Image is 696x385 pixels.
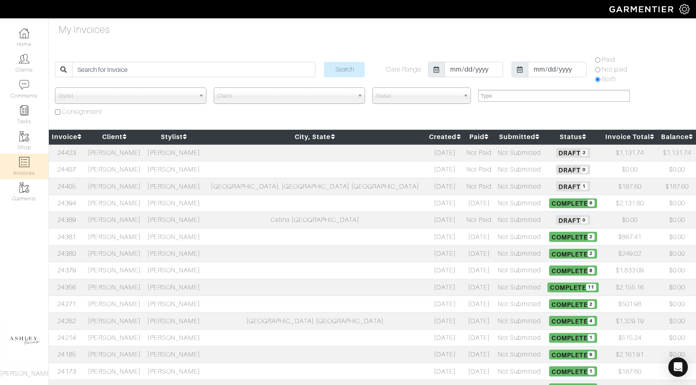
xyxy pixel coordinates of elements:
[52,133,82,141] a: Invoice
[588,351,595,358] span: 9
[588,267,595,274] span: 8
[85,161,144,178] td: [PERSON_NAME]
[602,161,658,178] td: $0.00
[464,178,495,195] td: Not Paid
[19,131,29,141] img: garments-icon-b7da505a4dc4fd61783c78ac3ca0ef83fa9d6f193b1c9dc38574b1d14d53ca28.png
[658,313,696,329] td: $0.00
[426,279,464,296] td: [DATE]
[602,363,658,380] td: $187.60
[464,195,495,211] td: [DATE]
[19,54,29,64] img: clients-icon-6bae9207a08558b7cb47a8932f037763ab4055f8c8b6bfacd5dc20c3e0201464.png
[426,178,464,195] td: [DATE]
[602,296,658,312] td: $501.98
[658,279,696,296] td: $0.00
[85,178,144,195] td: [PERSON_NAME]
[588,233,595,240] span: 2
[658,212,696,228] td: $0.00
[588,368,595,375] span: 1
[658,262,696,279] td: $0.00
[57,200,76,207] a: 24394
[19,105,29,115] img: reminder-icon-8004d30b9f0a5d33ae49ab947aed9ed385cf756f9e5892f1edd6e32f2345188e.png
[658,144,696,161] td: $1,131.74
[59,88,195,104] span: Stylist
[602,228,658,245] td: $867.41
[658,296,696,312] td: $0.00
[464,228,495,245] td: [DATE]
[549,350,597,359] span: Complete
[386,65,423,74] label: Date Range:
[549,249,597,259] span: Complete
[464,329,495,346] td: [DATE]
[588,301,595,308] span: 2
[204,212,426,228] td: Celina [GEOGRAPHIC_DATA]
[19,28,29,38] img: dashboard-icon-dbcd8f5a0b271acd01030246c82b418ddd0df26cd7fceb0bd07c9910d44c42f6.png
[602,329,658,346] td: $515.24
[495,195,544,211] td: Not Submitted
[547,283,599,292] span: Complete
[658,228,696,245] td: $0.00
[426,329,464,346] td: [DATE]
[658,363,696,380] td: $0.00
[605,133,655,141] a: Invoice Total
[85,329,144,346] td: [PERSON_NAME]
[602,245,658,262] td: $249.02
[556,148,590,158] span: Draft
[57,183,76,190] a: 24405
[57,233,76,241] a: 24381
[85,228,144,245] td: [PERSON_NAME]
[59,24,110,36] h4: My Invoices
[549,333,597,343] span: Complete
[495,178,544,195] td: Not Submitted
[144,296,204,312] td: [PERSON_NAME]
[602,144,658,161] td: $1,131.74
[464,279,495,296] td: [DATE]
[581,217,588,224] span: 0
[549,299,597,309] span: Complete
[588,200,595,207] span: 9
[495,296,544,312] td: Not Submitted
[464,262,495,279] td: [DATE]
[549,366,597,376] span: Complete
[144,279,204,296] td: [PERSON_NAME]
[426,195,464,211] td: [DATE]
[679,4,689,14] img: gear-icon-white-bd11855cb880d31180b6d7d6211b90ccbf57a29d726f0c71d8c61bd08dd39cc2.png
[556,215,590,225] span: Draft
[464,245,495,262] td: [DATE]
[426,363,464,380] td: [DATE]
[57,166,76,173] a: 24407
[602,178,658,195] td: $187.60
[588,334,595,341] span: 1
[549,198,597,208] span: Complete
[295,133,335,141] a: City, State
[426,212,464,228] td: [DATE]
[144,212,204,228] td: [PERSON_NAME]
[588,318,595,324] span: 4
[85,346,144,363] td: [PERSON_NAME]
[602,195,658,211] td: $2,131.80
[586,284,596,291] span: 11
[602,346,658,363] td: $2,161.91
[464,161,495,178] td: Not Paid
[426,313,464,329] td: [DATE]
[495,144,544,161] td: Not Submitted
[426,144,464,161] td: [DATE]
[57,250,76,257] a: 24380
[429,133,461,141] a: Created
[85,195,144,211] td: [PERSON_NAME]
[204,313,426,329] td: [GEOGRAPHIC_DATA] [GEOGRAPHIC_DATA]
[499,133,540,141] a: Submitted
[495,212,544,228] td: Not Submitted
[144,346,204,363] td: [PERSON_NAME]
[144,195,204,211] td: [PERSON_NAME]
[57,149,76,157] a: 24423
[426,228,464,245] td: [DATE]
[556,181,590,191] span: Draft
[495,245,544,262] td: Not Submitted
[426,262,464,279] td: [DATE]
[549,265,597,275] span: Complete
[57,267,76,274] a: 24379
[57,318,76,325] a: 24262
[602,55,615,65] label: Paid
[85,313,144,329] td: [PERSON_NAME]
[144,245,204,262] td: [PERSON_NAME]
